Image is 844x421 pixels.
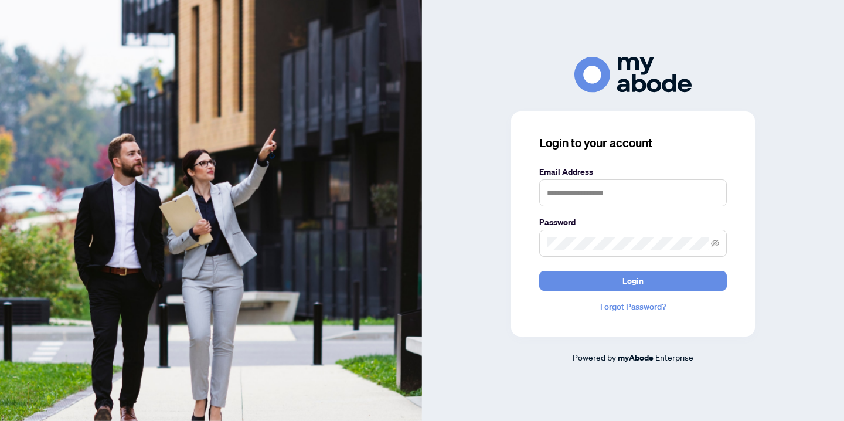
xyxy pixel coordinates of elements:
label: Email Address [539,165,727,178]
a: Forgot Password? [539,300,727,313]
a: myAbode [618,351,654,364]
span: Powered by [573,352,616,362]
button: Login [539,271,727,291]
span: eye-invisible [711,239,719,247]
h3: Login to your account [539,135,727,151]
span: Enterprise [655,352,693,362]
img: ma-logo [574,57,692,93]
label: Password [539,216,727,229]
span: Login [622,271,644,290]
